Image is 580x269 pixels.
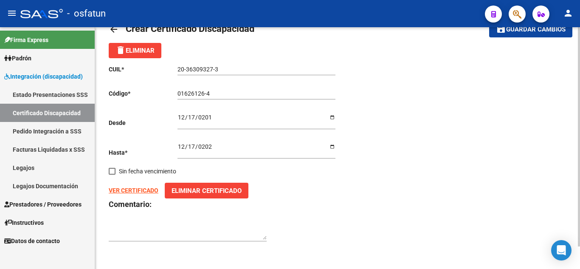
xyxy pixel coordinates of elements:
[109,200,152,209] strong: Comentario:
[109,65,177,74] p: CUIL
[489,21,572,37] button: Guardar cambios
[109,118,177,127] p: Desde
[67,4,106,23] span: - osfatun
[119,166,176,176] span: Sin fecha vencimiento
[551,240,572,261] div: Open Intercom Messenger
[563,8,573,18] mat-icon: person
[4,218,44,227] span: Instructivos
[4,200,82,209] span: Prestadores / Proveedores
[109,89,177,98] p: Código
[165,183,248,198] button: Eliminar Certificado
[109,24,119,34] mat-icon: arrow_back
[496,24,506,34] mat-icon: save
[4,54,31,63] span: Padrón
[4,35,48,45] span: Firma Express
[4,236,60,246] span: Datos de contacto
[109,148,177,157] p: Hasta
[126,23,254,34] span: Crear Certificado Discapacidad
[109,43,161,58] button: Eliminar
[109,187,158,194] a: VER CERTIFICADO
[506,26,566,34] span: Guardar cambios
[4,72,83,81] span: Integración (discapacidad)
[115,47,155,54] span: Eliminar
[7,8,17,18] mat-icon: menu
[172,187,242,195] span: Eliminar Certificado
[115,45,126,55] mat-icon: delete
